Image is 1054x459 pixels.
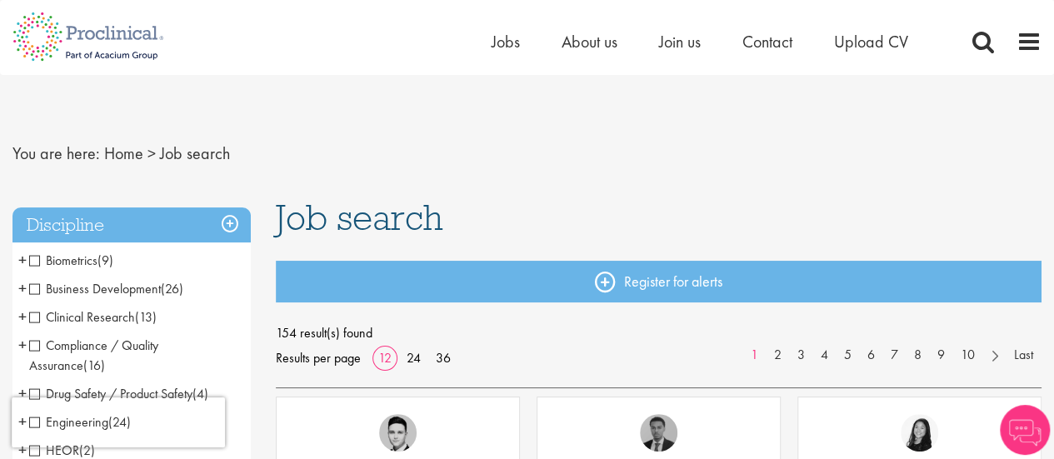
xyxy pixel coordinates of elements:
[18,276,27,301] span: +
[29,385,192,402] span: Drug Safety / Product Safety
[97,252,113,269] span: (9)
[929,346,953,365] a: 9
[836,346,860,365] a: 5
[12,397,225,447] iframe: reCAPTCHA
[147,142,156,164] span: >
[492,31,520,52] a: Jobs
[161,280,183,297] span: (26)
[834,31,908,52] a: Upload CV
[742,31,792,52] a: Contact
[906,346,930,365] a: 8
[79,442,95,459] span: (2)
[29,442,95,459] span: HEOR
[29,442,79,459] span: HEOR
[276,261,1042,302] a: Register for alerts
[29,252,97,269] span: Biometrics
[18,304,27,329] span: +
[562,31,617,52] a: About us
[742,346,767,365] a: 1
[29,385,208,402] span: Drug Safety / Product Safety
[135,308,157,326] span: (13)
[18,247,27,272] span: +
[789,346,813,365] a: 3
[104,142,143,164] a: breadcrumb link
[18,381,27,406] span: +
[372,349,397,367] a: 12
[12,207,251,243] h3: Discipline
[29,337,158,374] span: Compliance / Quality Assurance
[430,349,457,367] a: 36
[640,414,677,452] img: Carl Gbolade
[276,321,1042,346] span: 154 result(s) found
[12,142,100,164] span: You are here:
[29,252,113,269] span: Biometrics
[192,385,208,402] span: (4)
[379,414,417,452] img: Connor Lynes
[18,332,27,357] span: +
[812,346,837,365] a: 4
[29,280,161,297] span: Business Development
[1000,405,1050,455] img: Chatbot
[160,142,230,164] span: Job search
[276,195,443,240] span: Job search
[29,280,183,297] span: Business Development
[401,349,427,367] a: 24
[859,346,883,365] a: 6
[659,31,701,52] a: Join us
[1006,346,1042,365] a: Last
[952,346,983,365] a: 10
[901,414,938,452] img: Numhom Sudsok
[276,346,361,371] span: Results per page
[29,308,157,326] span: Clinical Research
[83,357,105,374] span: (16)
[29,308,135,326] span: Clinical Research
[766,346,790,365] a: 2
[882,346,907,365] a: 7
